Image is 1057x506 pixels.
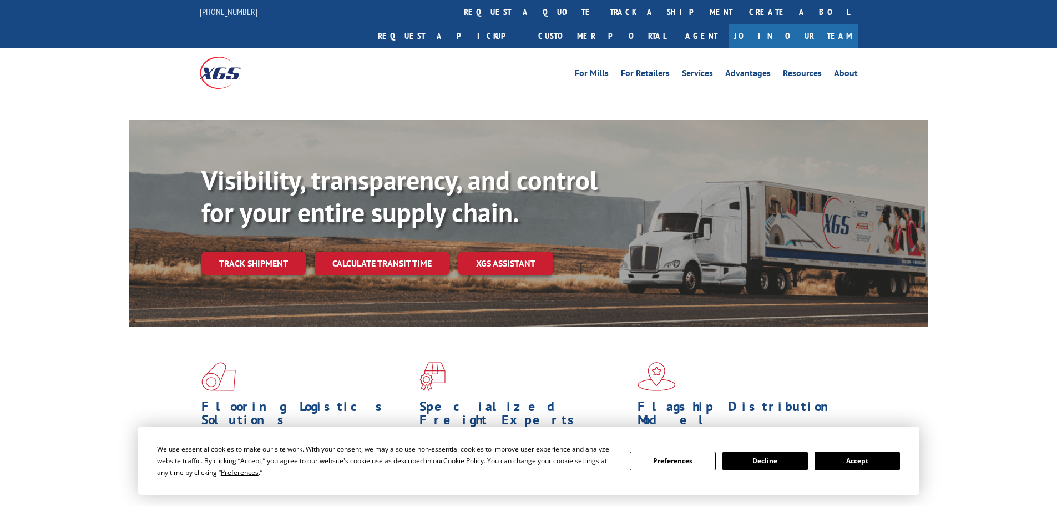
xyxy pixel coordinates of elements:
[783,69,822,81] a: Resources
[315,252,449,275] a: Calculate transit time
[638,362,676,391] img: xgs-icon-flagship-distribution-model-red
[682,69,713,81] a: Services
[458,252,553,275] a: XGS ASSISTANT
[138,427,919,495] div: Cookie Consent Prompt
[630,452,715,470] button: Preferences
[575,69,609,81] a: For Mills
[157,443,616,478] div: We use essential cookies to make our site work. With your consent, we may also use non-essential ...
[621,69,670,81] a: For Retailers
[530,24,674,48] a: Customer Portal
[201,252,306,275] a: Track shipment
[419,362,446,391] img: xgs-icon-focused-on-flooring-red
[201,163,598,229] b: Visibility, transparency, and control for your entire supply chain.
[722,452,808,470] button: Decline
[815,452,900,470] button: Accept
[725,69,771,81] a: Advantages
[729,24,858,48] a: Join Our Team
[201,400,411,432] h1: Flooring Logistics Solutions
[674,24,729,48] a: Agent
[443,456,484,465] span: Cookie Policy
[200,6,257,17] a: [PHONE_NUMBER]
[419,400,629,432] h1: Specialized Freight Experts
[834,69,858,81] a: About
[638,400,847,432] h1: Flagship Distribution Model
[221,468,259,477] span: Preferences
[370,24,530,48] a: Request a pickup
[201,362,236,391] img: xgs-icon-total-supply-chain-intelligence-red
